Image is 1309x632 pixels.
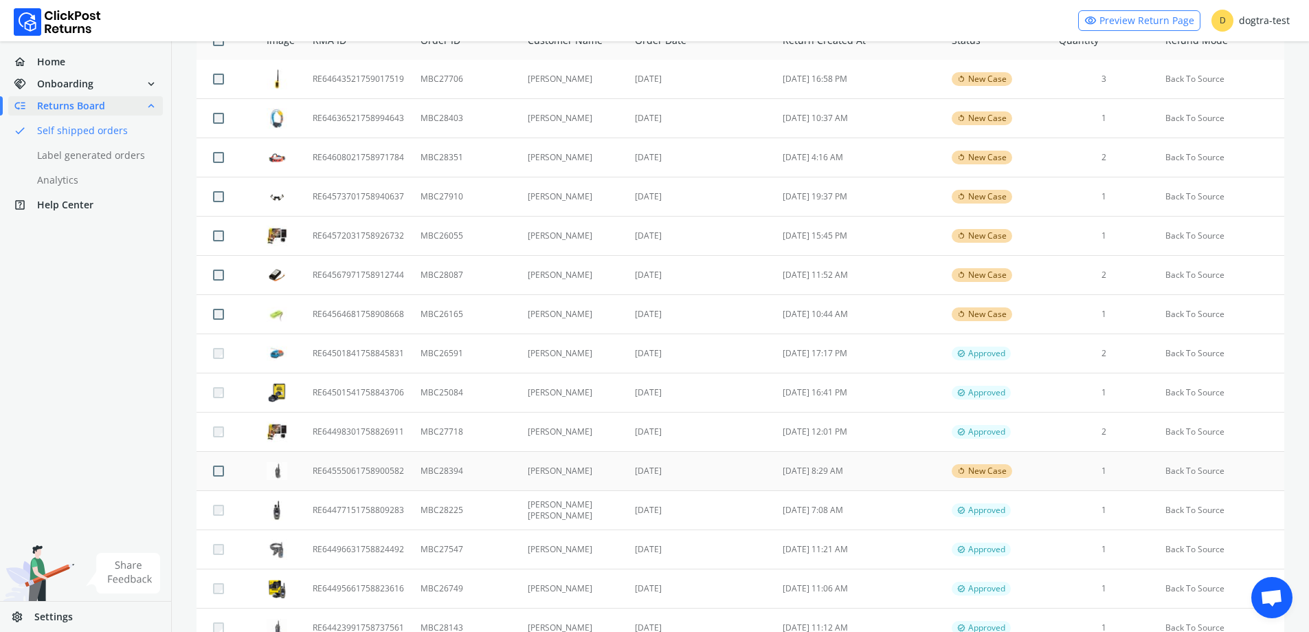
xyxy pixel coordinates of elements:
span: rotate_left [957,270,965,281]
td: MBC28225 [412,491,519,530]
td: 1 [1051,530,1157,569]
span: New Case [968,191,1007,202]
td: [DATE] [627,569,774,609]
td: Back To Source [1157,217,1284,256]
img: row_image [267,382,287,403]
td: MBC26591 [412,334,519,373]
span: rotate_left [957,466,965,477]
span: rotate_left [957,74,965,85]
td: [DATE] [627,60,774,99]
td: [PERSON_NAME] [519,373,627,413]
span: New Case [968,230,1007,241]
td: 2 [1051,413,1157,452]
span: New Case [968,152,1007,163]
span: low_priority [14,96,37,116]
td: [PERSON_NAME] [519,334,627,373]
span: visibility [1084,11,1097,30]
td: 1 [1051,491,1157,530]
td: RE64496631758824492 [304,530,412,569]
td: 2 [1051,334,1157,373]
td: [PERSON_NAME] [519,217,627,256]
span: rotate_left [957,113,965,124]
td: [DATE] [627,99,774,138]
td: Back To Source [1157,413,1284,452]
span: New Case [968,309,1007,320]
td: [PERSON_NAME] [519,177,627,217]
td: MBC26165 [412,295,519,334]
td: Back To Source [1157,60,1284,99]
img: row_image [267,108,287,129]
td: Back To Source [1157,138,1284,177]
span: New Case [968,466,1007,477]
td: [DATE] 12:01 PM [774,413,943,452]
a: visibilityPreview Return Page [1078,10,1200,31]
td: [DATE] 10:37 AM [774,99,943,138]
td: [PERSON_NAME] [519,60,627,99]
td: MBC28394 [412,452,519,491]
td: 2 [1051,256,1157,295]
img: row_image [267,69,287,89]
td: MBC28351 [412,138,519,177]
td: Back To Source [1157,295,1284,334]
td: 2 [1051,138,1157,177]
td: 1 [1051,217,1157,256]
a: doneSelf shipped orders [8,121,179,140]
div: Open chat [1251,577,1293,618]
span: verified [957,583,965,594]
span: rotate_left [957,191,965,202]
span: Approved [968,426,1005,437]
td: [DATE] 11:06 AM [774,569,943,609]
span: Approved [968,583,1005,594]
td: [PERSON_NAME] [PERSON_NAME] [519,491,627,530]
td: [DATE] [627,530,774,569]
td: 3 [1051,60,1157,99]
td: [DATE] [627,452,774,491]
img: row_image [267,307,287,323]
td: Back To Source [1157,177,1284,217]
span: Approved [968,387,1005,398]
td: [DATE] 19:37 PM [774,177,943,217]
td: [DATE] [627,334,774,373]
span: verified [957,544,965,555]
td: Back To Source [1157,373,1284,413]
img: row_image [267,500,287,521]
td: RE64498301758826911 [304,413,412,452]
td: [DATE] 16:41 PM [774,373,943,413]
span: D [1211,10,1233,32]
td: [DATE] [627,177,774,217]
td: RE64555061758900582 [304,452,412,491]
span: verified [957,387,965,398]
td: 1 [1051,373,1157,413]
td: [DATE] [627,138,774,177]
td: MBC26749 [412,569,519,609]
td: [PERSON_NAME] [519,569,627,609]
span: handshake [14,74,37,94]
img: row_image [267,226,287,246]
td: Back To Source [1157,256,1284,295]
td: MBC27547 [412,530,519,569]
span: New Case [968,113,1007,124]
span: settings [11,607,34,626]
td: MBC27910 [412,177,519,217]
a: Label generated orders [8,146,179,165]
div: dogtra-test [1211,10,1290,32]
span: New Case [968,270,1007,281]
td: [PERSON_NAME] [519,138,627,177]
td: MBC27718 [412,413,519,452]
span: help_center [14,195,37,215]
img: row_image [267,539,287,560]
td: [DATE] [627,491,774,530]
td: RE64572031758926732 [304,217,412,256]
span: done [14,121,26,140]
td: [PERSON_NAME] [519,530,627,569]
td: [DATE] 10:44 AM [774,295,943,334]
span: expand_more [145,74,157,94]
td: RE64567971758912744 [304,256,412,295]
span: home [14,52,37,72]
td: RE64477151758809283 [304,491,412,530]
td: Back To Source [1157,334,1284,373]
td: Back To Source [1157,569,1284,609]
td: [DATE] 16:58 PM [774,60,943,99]
span: Help Center [37,198,93,212]
td: RE64573701758940637 [304,177,412,217]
